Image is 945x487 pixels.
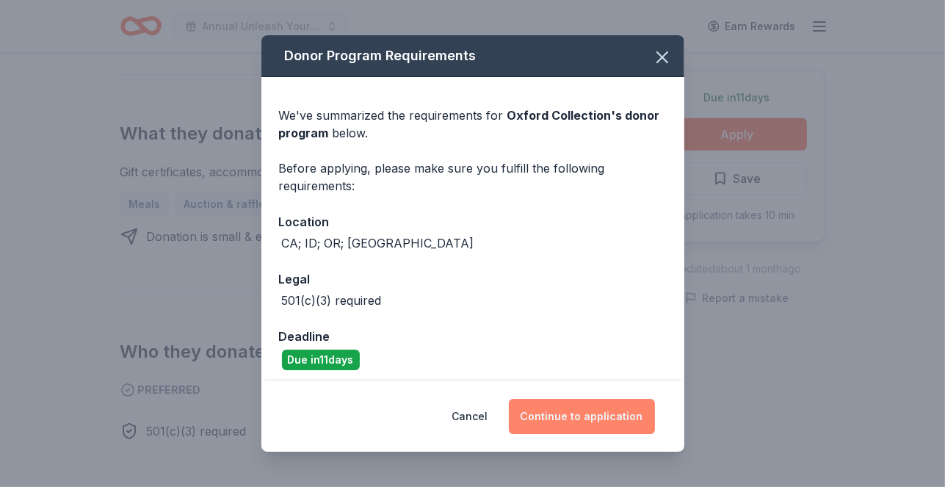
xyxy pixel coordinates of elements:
[282,350,360,370] div: Due in 11 days
[279,327,667,346] div: Deadline
[279,159,667,195] div: Before applying, please make sure you fulfill the following requirements:
[261,35,684,77] div: Donor Program Requirements
[282,234,474,252] div: CA; ID; OR; [GEOGRAPHIC_DATA]
[279,270,667,289] div: Legal
[279,107,667,142] div: We've summarized the requirements for below.
[452,399,488,434] button: Cancel
[509,399,655,434] button: Continue to application
[282,292,382,309] div: 501(c)(3) required
[279,212,667,231] div: Location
